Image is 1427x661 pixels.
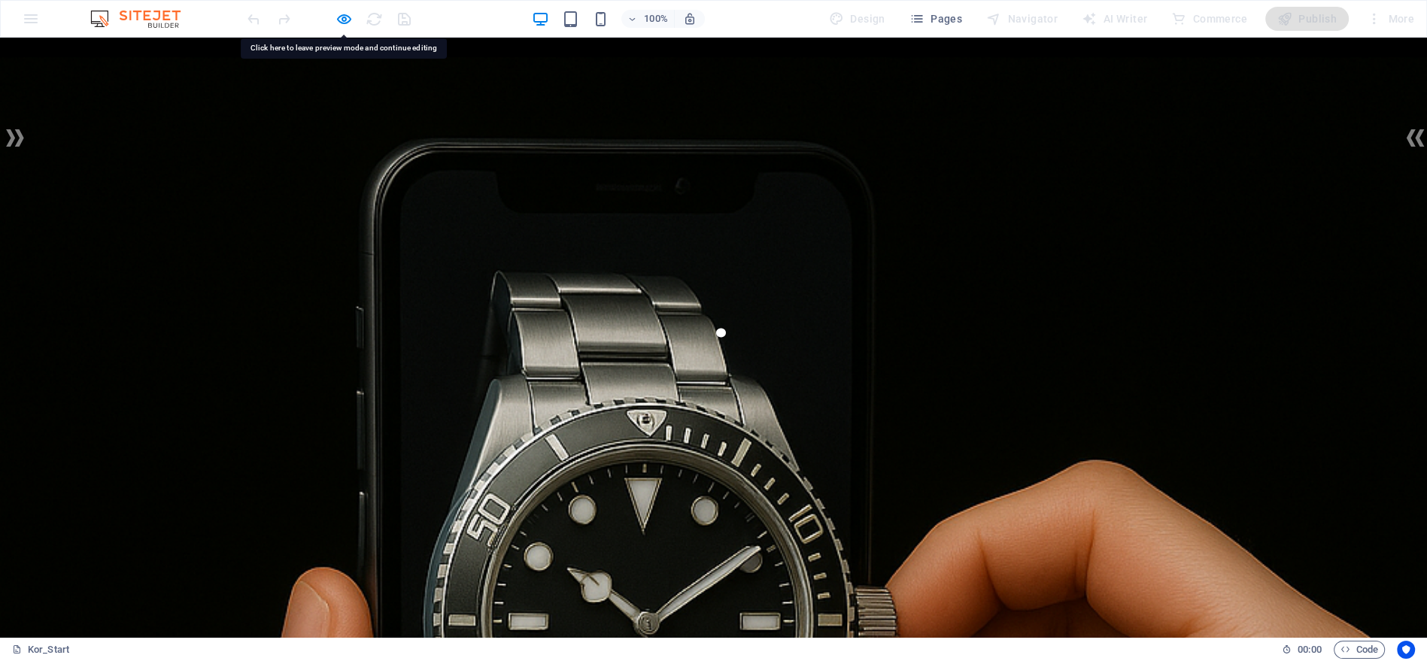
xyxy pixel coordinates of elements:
[714,247,727,319] strong: .
[87,10,199,28] img: Editor Logo
[12,641,69,659] a: Click to cancel selection. Double-click to open Pages
[621,10,675,28] button: 100%
[1308,644,1310,655] span: :
[1282,641,1322,659] h6: Session time
[1334,641,1385,659] button: Code
[1397,641,1415,659] button: Usercentrics
[909,11,962,26] span: Pages
[903,7,968,31] button: Pages
[1298,641,1321,659] span: 00 00
[1340,641,1378,659] span: Code
[683,12,697,26] i: On resize automatically adjust zoom level to fit chosen device.
[644,10,668,28] h6: 100%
